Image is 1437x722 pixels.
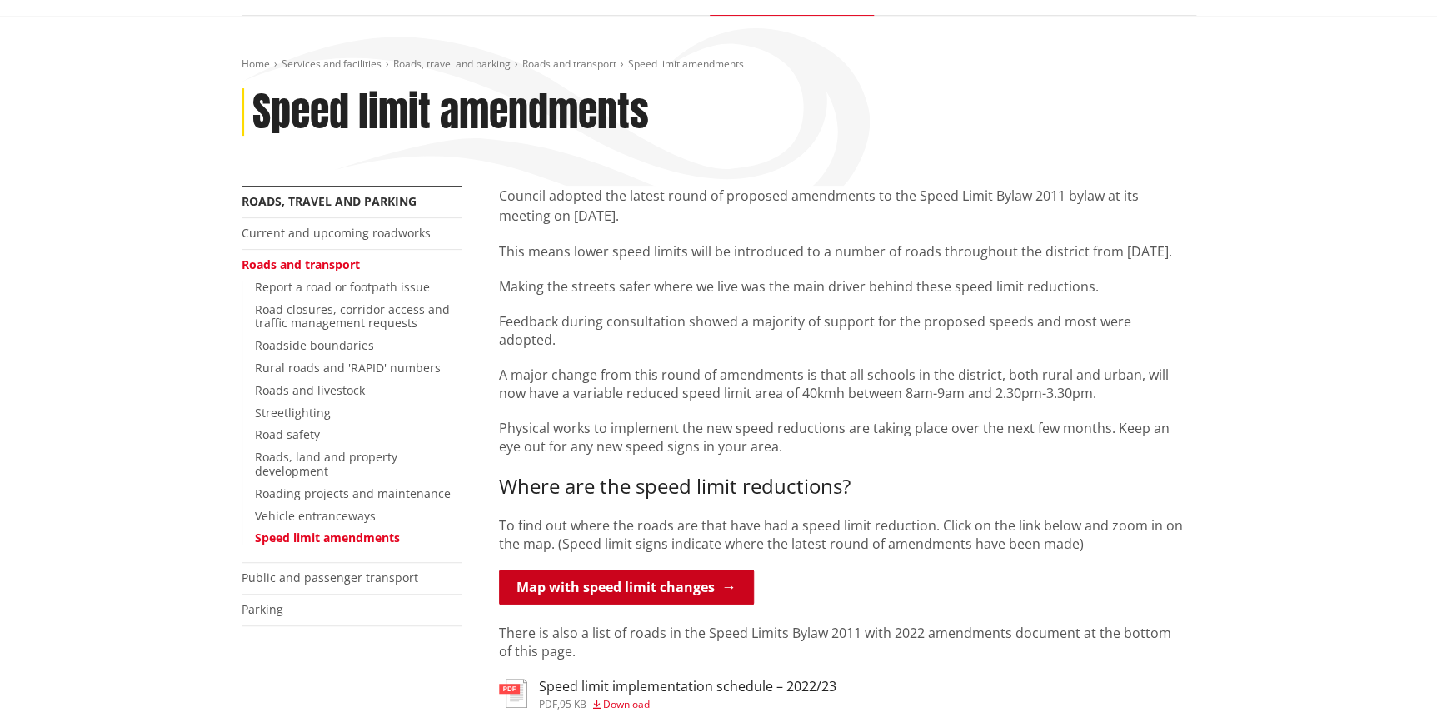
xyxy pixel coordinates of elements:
[499,570,754,605] a: Map with speed limit changes
[282,57,382,71] a: Services and facilities
[560,697,586,711] span: 95 KB
[252,88,649,137] h1: Speed limit amendments
[539,700,836,710] div: ,
[242,570,418,585] a: Public and passenger transport
[499,624,1184,679] p: There is also a list of roads in the Speed Limits Bylaw 2011 with 2022 amendments document at the...
[539,697,557,711] span: pdf
[255,530,400,545] a: Speed limit amendments
[242,256,360,272] a: Roads and transport
[1360,652,1420,712] iframe: Messenger Launcher
[255,301,450,331] a: Road closures, corridor access and traffic management requests
[242,601,283,617] a: Parking
[255,449,397,479] a: Roads, land and property development
[255,337,374,353] a: Roadside boundaries
[499,312,1184,349] p: Feedback during consultation showed a majority of support for the proposed speeds and most were a...
[255,426,320,442] a: Road safety
[255,360,441,376] a: Rural roads and 'RAPID' numbers
[603,697,650,711] span: Download
[628,57,744,71] span: Speed limit amendments
[499,366,1184,402] p: A major change from this round of amendments is that all schools in the district, both rural and ...
[499,277,1184,296] p: Making the streets safer where we live was the main driver behind these speed limit reductions.
[499,472,1184,500] h3: Where are the speed limit reductions?
[255,485,451,501] a: Roading projects and maintenance
[255,382,365,398] a: Roads and livestock
[393,57,511,71] a: Roads, travel and parking
[242,225,431,241] a: Current and upcoming roadworks
[522,57,616,71] a: Roads and transport
[499,419,1184,456] p: Physical works to implement the new speed reductions are taking place over the next few months. K...
[499,516,1184,553] p: To find out where the roads are that have had a speed limit reduction. Click on the link below an...
[255,508,376,524] a: Vehicle entranceways
[242,193,417,209] a: Roads, travel and parking
[255,405,331,421] a: Streetlighting
[242,57,270,71] a: Home
[255,279,430,295] a: Report a road or footpath issue
[499,242,1184,261] p: This means lower speed limits will be introduced to a number of roads throughout the district fro...
[499,186,1184,226] p: Council adopted the latest round of proposed amendments to the Speed Limit Bylaw 2011 bylaw at it...
[499,679,836,709] a: Speed limit implementation schedule – 2022/23 pdf,95 KB Download
[242,57,1196,72] nav: breadcrumb
[539,679,836,695] h3: Speed limit implementation schedule – 2022/23
[499,679,527,708] img: document-pdf.svg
